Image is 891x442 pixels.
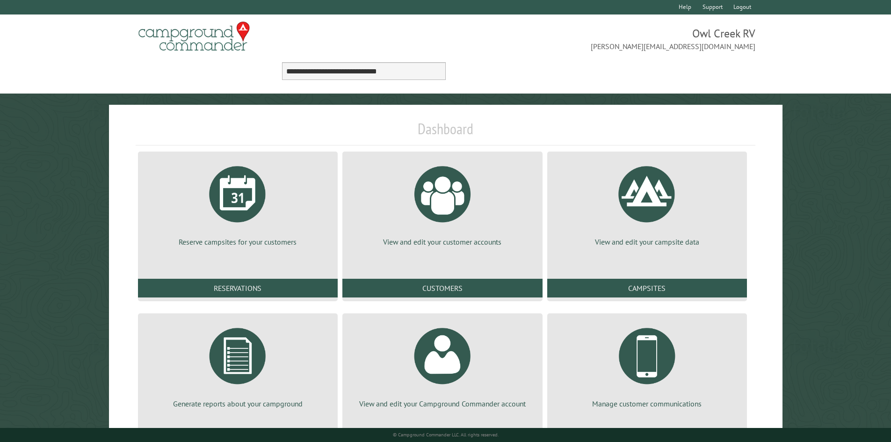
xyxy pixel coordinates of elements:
a: View and edit your Campground Commander account [354,321,531,409]
h1: Dashboard [136,120,756,145]
a: Customers [342,279,542,297]
p: Reserve campsites for your customers [149,237,326,247]
p: View and edit your Campground Commander account [354,399,531,409]
span: Owl Creek RV [PERSON_NAME][EMAIL_ADDRESS][DOMAIN_NAME] [446,26,756,52]
small: © Campground Commander LLC. All rights reserved. [393,432,499,438]
p: Manage customer communications [558,399,736,409]
a: View and edit your customer accounts [354,159,531,247]
a: View and edit your campsite data [558,159,736,247]
a: Reservations [138,279,338,297]
a: Manage customer communications [558,321,736,409]
img: Campground Commander [136,18,253,55]
p: View and edit your customer accounts [354,237,531,247]
p: Generate reports about your campground [149,399,326,409]
a: Reserve campsites for your customers [149,159,326,247]
p: View and edit your campsite data [558,237,736,247]
a: Campsites [547,279,747,297]
a: Generate reports about your campground [149,321,326,409]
